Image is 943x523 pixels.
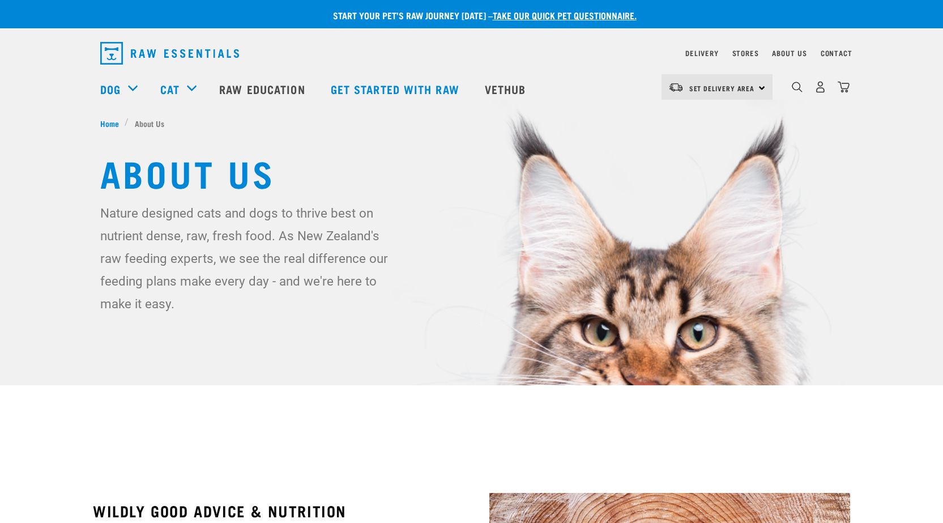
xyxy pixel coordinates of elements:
[100,80,121,97] a: Dog
[93,502,453,520] h3: WILDLY GOOD ADVICE & NUTRITION
[772,51,807,55] a: About Us
[100,117,843,129] nav: breadcrumbs
[821,51,852,55] a: Contact
[100,42,239,65] img: Raw Essentials Logo
[685,51,718,55] a: Delivery
[160,80,180,97] a: Cat
[838,81,850,93] img: home-icon@2x.png
[319,66,473,112] a: Get started with Raw
[100,152,843,193] h1: About Us
[732,51,759,55] a: Stores
[792,82,803,92] img: home-icon-1@2x.png
[689,86,755,90] span: Set Delivery Area
[668,82,684,92] img: van-moving.png
[100,117,125,129] a: Home
[208,66,319,112] a: Raw Education
[91,37,852,69] nav: dropdown navigation
[100,202,398,315] p: Nature designed cats and dogs to thrive best on nutrient dense, raw, fresh food. As New Zealand's...
[100,117,119,129] span: Home
[473,66,540,112] a: Vethub
[814,81,826,93] img: user.png
[493,12,637,18] a: take our quick pet questionnaire.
